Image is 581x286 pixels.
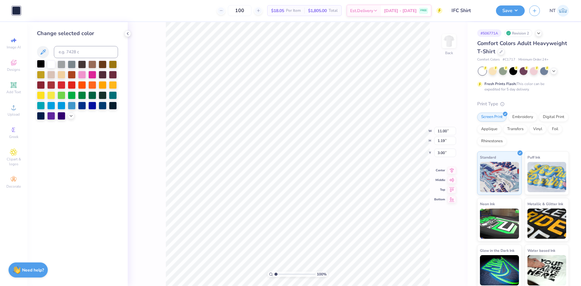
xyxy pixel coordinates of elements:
[548,125,562,134] div: Foil
[480,162,519,192] img: Standard
[527,154,540,160] span: Puff Ink
[480,209,519,239] img: Neon Ink
[286,8,301,14] span: Per Item
[7,67,20,72] span: Designs
[350,8,373,14] span: Est. Delivery
[503,125,527,134] div: Transfers
[480,247,514,254] span: Glow in the Dark Ink
[477,29,501,37] div: # 506771A
[518,57,549,62] span: Minimum Order: 24 +
[503,57,515,62] span: # C1717
[527,201,563,207] span: Metallic & Glitter Ink
[54,46,118,58] input: e.g. 7428 c
[477,125,501,134] div: Applique
[508,113,537,122] div: Embroidery
[228,5,251,16] input: – –
[557,5,569,17] img: Nestor Talens
[480,255,519,285] img: Glow in the Dark Ink
[434,188,445,192] span: Top
[527,209,566,239] img: Metallic & Glitter Ink
[6,184,21,189] span: Decorate
[3,157,24,166] span: Clipart & logos
[477,57,500,62] span: Comfort Colors
[484,81,517,86] strong: Fresh Prints Flash:
[527,162,566,192] img: Puff Ink
[329,8,338,14] span: Total
[7,45,21,50] span: Image AI
[6,90,21,94] span: Add Text
[477,113,507,122] div: Screen Print
[447,5,491,17] input: Untitled Design
[480,201,495,207] span: Neon Ink
[22,267,44,273] strong: Need help?
[529,125,546,134] div: Vinyl
[8,112,20,117] span: Upload
[496,5,525,16] button: Save
[271,8,284,14] span: $18.05
[477,137,507,146] div: Rhinestones
[37,29,118,38] div: Change selected color
[420,8,427,13] span: FREE
[504,29,532,37] div: Revision 2
[484,81,559,92] div: This color can be expedited for 5 day delivery.
[434,178,445,182] span: Middle
[434,168,445,173] span: Center
[527,247,555,254] span: Water based Ink
[550,7,556,14] span: NT
[443,35,455,47] img: Back
[527,255,566,285] img: Water based Ink
[308,8,327,14] span: $1,805.00
[480,154,496,160] span: Standard
[477,40,567,55] span: Comfort Colors Adult Heavyweight T-Shirt
[539,113,568,122] div: Digital Print
[9,134,18,139] span: Greek
[384,8,417,14] span: [DATE] - [DATE]
[317,271,327,277] span: 100 %
[434,197,445,202] span: Bottom
[477,100,569,107] div: Print Type
[445,50,453,56] div: Back
[550,5,569,17] a: NT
